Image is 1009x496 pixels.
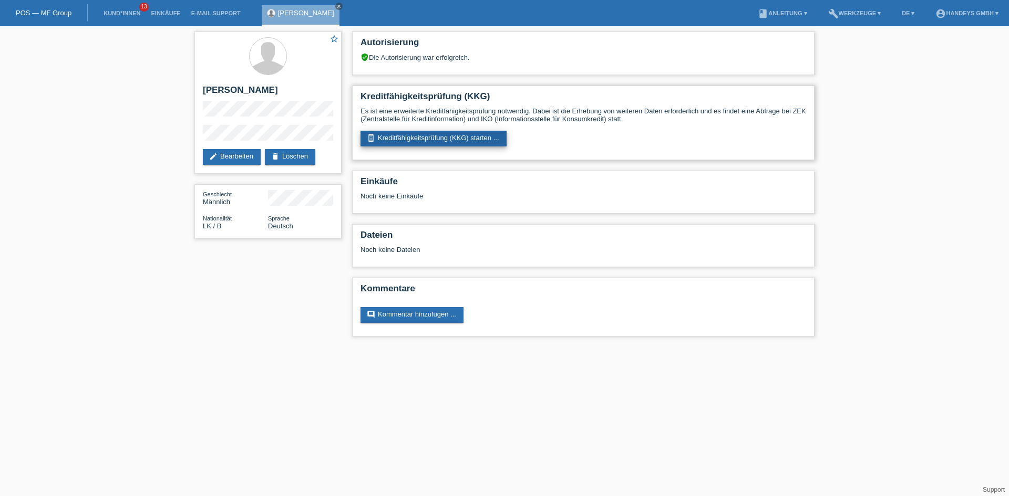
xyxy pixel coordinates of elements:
[335,3,343,10] a: close
[336,4,342,9] i: close
[930,10,1004,16] a: account_circleHandeys GmbH ▾
[897,10,920,16] a: DE ▾
[265,149,315,165] a: deleteLöschen
[361,192,806,208] div: Noch keine Einkäufe
[935,8,946,19] i: account_circle
[203,215,232,221] span: Nationalität
[828,8,839,19] i: build
[146,10,186,16] a: Einkäufe
[203,222,221,230] span: Sri Lanka / B / 06.12.2014
[758,8,768,19] i: book
[330,34,339,44] i: star_border
[186,10,246,16] a: E-Mail Support
[361,37,806,53] h2: Autorisierung
[203,191,232,197] span: Geschlecht
[361,283,806,299] h2: Kommentare
[361,246,682,254] div: Noch keine Dateien
[361,91,806,107] h2: Kreditfähigkeitsprüfung (KKG)
[983,486,1005,493] a: Support
[367,134,375,142] i: perm_device_information
[361,176,806,192] h2: Einkäufe
[361,131,507,146] a: perm_device_informationKreditfähigkeitsprüfung (KKG) starten ...
[209,152,218,161] i: edit
[98,10,146,16] a: Kund*innen
[823,10,887,16] a: buildWerkzeuge ▾
[361,107,806,123] p: Es ist eine erweiterte Kreditfähigkeitsprüfung notwendig. Dabei ist die Erhebung von weiteren Dat...
[203,149,261,165] a: editBearbeiten
[271,152,280,161] i: delete
[203,85,333,101] h2: [PERSON_NAME]
[268,215,290,221] span: Sprache
[278,9,334,17] a: [PERSON_NAME]
[16,9,71,17] a: POS — MF Group
[361,53,806,61] div: Die Autorisierung war erfolgreich.
[268,222,293,230] span: Deutsch
[361,307,464,323] a: commentKommentar hinzufügen ...
[361,53,369,61] i: verified_user
[361,230,806,246] h2: Dateien
[367,310,375,319] i: comment
[203,190,268,206] div: Männlich
[139,3,149,12] span: 13
[753,10,812,16] a: bookAnleitung ▾
[330,34,339,45] a: star_border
